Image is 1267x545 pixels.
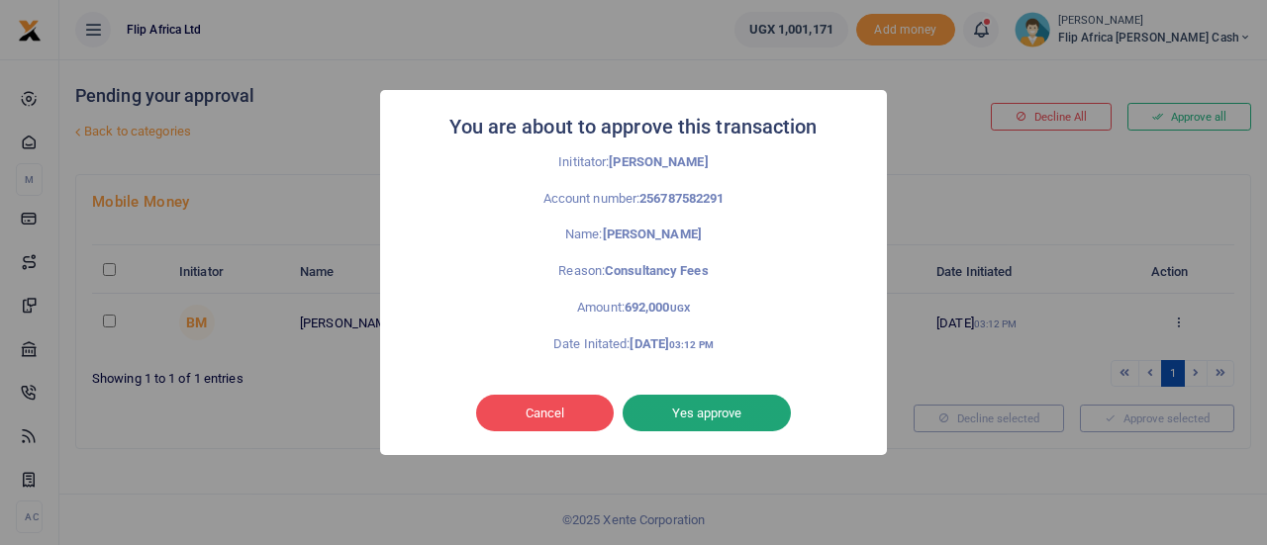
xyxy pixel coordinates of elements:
[424,225,843,245] p: Name:
[670,303,690,314] small: UGX
[669,339,714,350] small: 03:12 PM
[424,334,843,355] p: Date Initated:
[639,191,724,206] strong: 256787582291
[424,261,843,282] p: Reason:
[630,336,713,351] strong: [DATE]
[623,395,791,432] button: Yes approve
[476,395,614,432] button: Cancel
[424,189,843,210] p: Account number:
[424,152,843,173] p: Inititator:
[605,263,709,278] strong: Consultancy Fees
[625,300,690,315] strong: 692,000
[424,298,843,318] p: Amount:
[609,154,708,169] strong: [PERSON_NAME]
[449,110,817,144] h2: You are about to approve this transaction
[603,227,702,241] strong: [PERSON_NAME]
